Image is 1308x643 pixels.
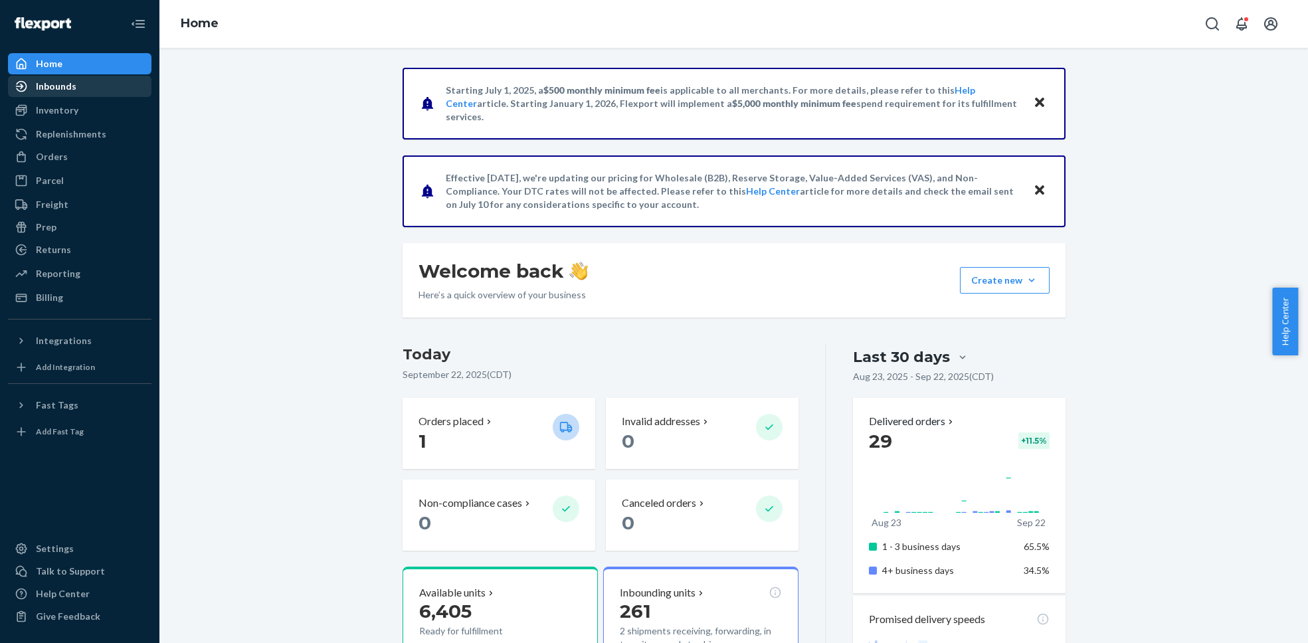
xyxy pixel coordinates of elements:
[732,98,856,109] span: $5,000 monthly minimum fee
[36,267,80,280] div: Reporting
[1024,565,1050,576] span: 34.5%
[853,370,994,383] p: Aug 23, 2025 - Sep 22, 2025 ( CDT )
[1031,94,1048,113] button: Close
[872,516,901,529] p: Aug 23
[36,80,76,93] div: Inbounds
[36,399,78,412] div: Fast Tags
[8,538,151,559] a: Settings
[419,414,484,429] p: Orders placed
[8,194,151,215] a: Freight
[606,480,798,551] button: Canceled orders 0
[446,84,1020,124] p: Starting July 1, 2025, a is applicable to all merchants. For more details, please refer to this a...
[446,171,1020,211] p: Effective [DATE], we're updating our pricing for Wholesale (B2B), Reserve Storage, Value-Added Se...
[8,395,151,416] button: Fast Tags
[403,480,595,551] button: Non-compliance cases 0
[36,198,68,211] div: Freight
[622,496,696,511] p: Canceled orders
[620,585,696,600] p: Inbounding units
[36,221,56,234] div: Prep
[36,361,95,373] div: Add Integration
[8,146,151,167] a: Orders
[569,262,588,280] img: hand-wave emoji
[8,263,151,284] a: Reporting
[1199,11,1226,37] button: Open Search Box
[869,414,956,429] button: Delivered orders
[28,9,76,21] span: Support
[1258,11,1284,37] button: Open account menu
[8,124,151,145] a: Replenishments
[36,243,71,256] div: Returns
[8,239,151,260] a: Returns
[36,57,62,70] div: Home
[8,76,151,97] a: Inbounds
[606,398,798,469] button: Invalid addresses 0
[36,174,64,187] div: Parcel
[403,398,595,469] button: Orders placed 1
[36,426,84,437] div: Add Fast Tag
[622,430,634,452] span: 0
[869,430,892,452] span: 29
[170,5,229,43] ol: breadcrumbs
[36,587,90,600] div: Help Center
[419,430,426,452] span: 1
[419,624,542,638] p: Ready for fulfillment
[8,170,151,191] a: Parcel
[15,17,71,31] img: Flexport logo
[8,561,151,582] button: Talk to Support
[36,104,78,117] div: Inventory
[882,540,1013,553] p: 1 - 3 business days
[8,421,151,442] a: Add Fast Tag
[36,150,68,163] div: Orders
[8,287,151,308] a: Billing
[419,585,486,600] p: Available units
[8,53,151,74] a: Home
[419,511,431,534] span: 0
[8,100,151,121] a: Inventory
[622,414,700,429] p: Invalid addresses
[1228,11,1255,37] button: Open notifications
[8,330,151,351] button: Integrations
[419,496,522,511] p: Non-compliance cases
[419,288,588,302] p: Here’s a quick overview of your business
[882,564,1013,577] p: 4+ business days
[36,291,63,304] div: Billing
[746,185,800,197] a: Help Center
[36,128,106,141] div: Replenishments
[1272,288,1298,355] button: Help Center
[8,606,151,627] button: Give Feedback
[36,334,92,347] div: Integrations
[869,612,985,627] p: Promised delivery speeds
[36,610,100,623] div: Give Feedback
[853,347,950,367] div: Last 30 days
[36,542,74,555] div: Settings
[403,368,799,381] p: September 22, 2025 ( CDT )
[403,344,799,365] h3: Today
[419,259,588,283] h1: Welcome back
[36,565,105,578] div: Talk to Support
[620,600,651,622] span: 261
[1017,516,1046,529] p: Sep 22
[622,511,634,534] span: 0
[419,600,472,622] span: 6,405
[1031,181,1048,201] button: Close
[125,11,151,37] button: Close Navigation
[960,267,1050,294] button: Create new
[181,16,219,31] a: Home
[1018,432,1050,449] div: + 11.5 %
[8,217,151,238] a: Prep
[8,583,151,604] a: Help Center
[543,84,660,96] span: $500 monthly minimum fee
[8,357,151,378] a: Add Integration
[1024,541,1050,552] span: 65.5%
